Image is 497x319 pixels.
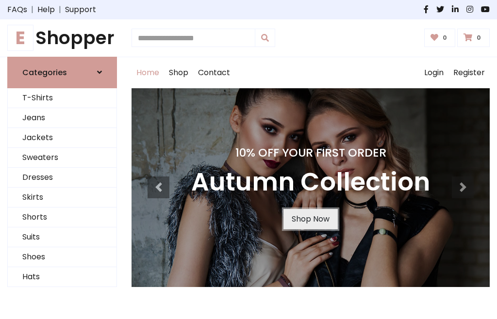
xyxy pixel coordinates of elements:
[8,207,116,227] a: Shorts
[8,267,116,287] a: Hats
[8,128,116,148] a: Jackets
[8,188,116,207] a: Skirts
[191,146,430,159] h4: 10% Off Your First Order
[8,168,116,188] a: Dresses
[7,27,117,49] a: EShopper
[7,27,117,49] h1: Shopper
[8,247,116,267] a: Shoes
[7,57,117,88] a: Categories
[419,57,448,88] a: Login
[448,57,490,88] a: Register
[27,4,37,16] span: |
[283,209,338,229] a: Shop Now
[8,227,116,247] a: Suits
[457,29,490,47] a: 0
[7,4,27,16] a: FAQs
[193,57,235,88] a: Contact
[164,57,193,88] a: Shop
[65,4,96,16] a: Support
[37,4,55,16] a: Help
[132,57,164,88] a: Home
[7,25,33,51] span: E
[8,148,116,168] a: Sweaters
[55,4,65,16] span: |
[424,29,456,47] a: 0
[22,68,67,77] h6: Categories
[8,108,116,128] a: Jeans
[8,88,116,108] a: T-Shirts
[440,33,449,42] span: 0
[191,167,430,197] h3: Autumn Collection
[474,33,483,42] span: 0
